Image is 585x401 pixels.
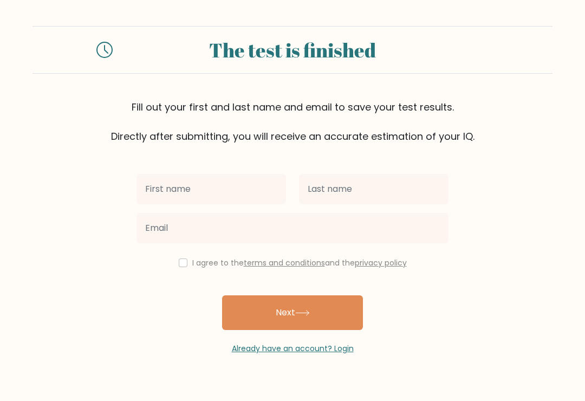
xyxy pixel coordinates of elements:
[32,100,552,144] div: Fill out your first and last name and email to save your test results. Directly after submitting,...
[299,174,448,204] input: Last name
[136,213,448,243] input: Email
[355,257,407,268] a: privacy policy
[222,295,363,330] button: Next
[244,257,325,268] a: terms and conditions
[126,35,459,64] div: The test is finished
[136,174,286,204] input: First name
[232,343,354,354] a: Already have an account? Login
[192,257,407,268] label: I agree to the and the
